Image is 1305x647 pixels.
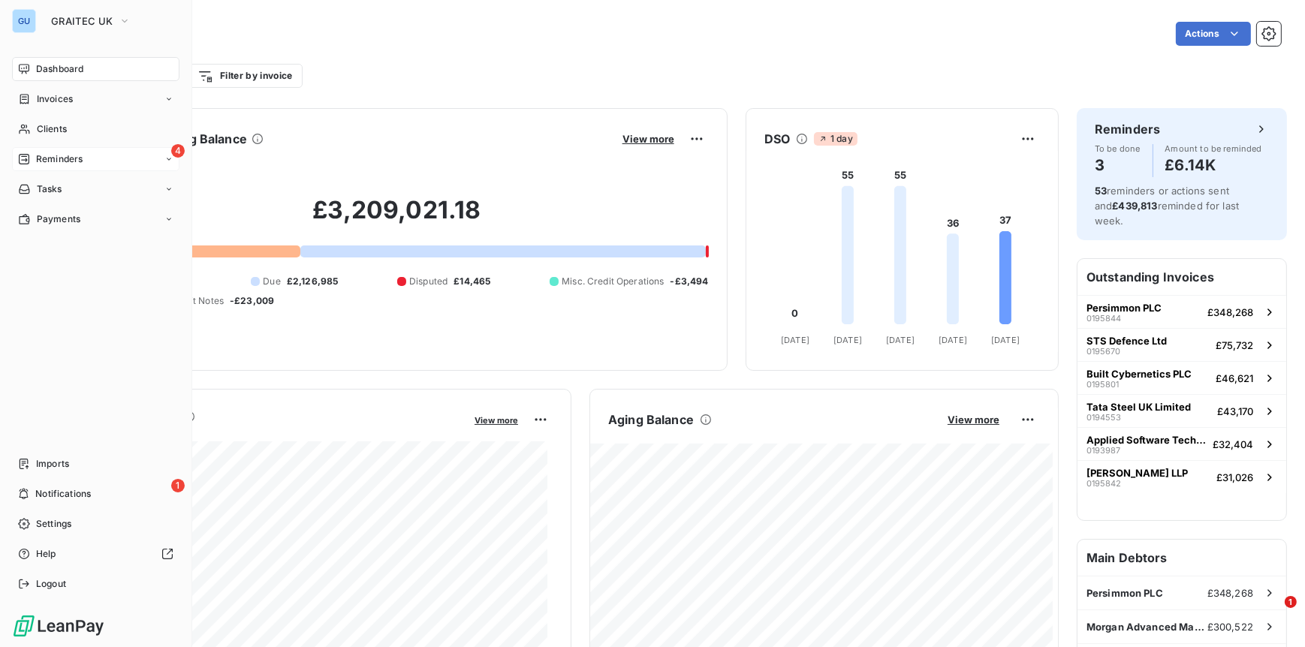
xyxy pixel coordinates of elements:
[263,275,280,288] span: Due
[781,335,809,345] tspan: [DATE]
[1095,185,1239,227] span: reminders or actions sent and reminded for last week.
[1077,259,1286,295] h6: Outstanding Invoices
[85,195,709,240] h2: £3,209,021.18
[1086,401,1191,413] span: Tata Steel UK Limited
[454,275,490,288] span: £14,465
[1216,471,1253,483] span: £31,026
[37,182,62,196] span: Tasks
[1254,596,1290,632] iframe: Intercom live chat
[1086,302,1162,314] span: Persimmon PLC
[1077,328,1286,361] button: STS Defence Ltd0195670£75,732
[1285,596,1297,608] span: 1
[943,413,1004,426] button: View more
[1086,368,1192,380] span: Built Cybernetics PLC
[37,122,67,136] span: Clients
[939,335,967,345] tspan: [DATE]
[1207,621,1253,633] span: £300,522
[618,132,679,146] button: View more
[1077,295,1286,328] button: Persimmon PLC0195844£348,268
[1077,540,1286,576] h6: Main Debtors
[287,275,339,288] span: £2,126,985
[1217,405,1253,417] span: £43,170
[1086,434,1207,446] span: Applied Software Technology, LLC
[36,457,69,471] span: Imports
[1095,120,1160,138] h6: Reminders
[475,415,518,426] span: View more
[35,487,91,501] span: Notifications
[36,577,66,591] span: Logout
[1077,361,1286,394] button: Built Cybernetics PLC0195801£46,621
[171,479,185,492] span: 1
[1077,394,1286,427] button: Tata Steel UK Limited0194553£43,170
[171,144,185,158] span: 4
[1077,427,1286,460] button: Applied Software Technology, LLC0193987£32,404
[833,335,862,345] tspan: [DATE]
[1086,479,1121,488] span: 0195842
[12,9,36,33] div: GU
[1216,339,1253,351] span: £75,732
[85,426,464,441] span: Monthly Revenue
[1086,621,1207,633] span: Morgan Advanced Materials plc
[1207,306,1253,318] span: £348,268
[814,132,857,146] span: 1 day
[37,92,73,106] span: Invoices
[991,335,1020,345] tspan: [DATE]
[409,275,448,288] span: Disputed
[1086,413,1121,422] span: 0194553
[1086,587,1163,599] span: Persimmon PLC
[12,542,179,566] a: Help
[1176,22,1251,46] button: Actions
[1095,144,1141,153] span: To be done
[1207,587,1253,599] span: £348,268
[1165,144,1262,153] span: Amount to be reminded
[1112,200,1157,212] span: £439,813
[608,411,694,429] h6: Aging Balance
[1086,314,1121,323] span: 0195844
[562,275,664,288] span: Misc. Credit Operations
[622,133,674,145] span: View more
[1086,467,1188,479] span: [PERSON_NAME] LLP
[12,614,105,638] img: Logo LeanPay
[37,212,80,226] span: Payments
[1095,153,1141,177] h4: 3
[188,64,302,88] button: Filter by invoice
[671,275,709,288] span: -£3,494
[886,335,915,345] tspan: [DATE]
[1086,446,1120,455] span: 0193987
[36,62,83,76] span: Dashboard
[1095,185,1107,197] span: 53
[948,414,999,426] span: View more
[36,517,71,531] span: Settings
[1216,372,1253,384] span: £46,621
[51,15,113,27] span: GRAITEC UK
[764,130,790,148] h6: DSO
[470,413,523,426] button: View more
[36,547,56,561] span: Help
[1086,347,1120,356] span: 0195670
[1165,153,1262,177] h4: £6.14K
[1086,335,1167,347] span: STS Defence Ltd
[36,152,83,166] span: Reminders
[1086,380,1119,389] span: 0195801
[1077,460,1286,493] button: [PERSON_NAME] LLP0195842£31,026
[230,294,274,308] span: -£23,009
[1213,438,1253,450] span: £32,404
